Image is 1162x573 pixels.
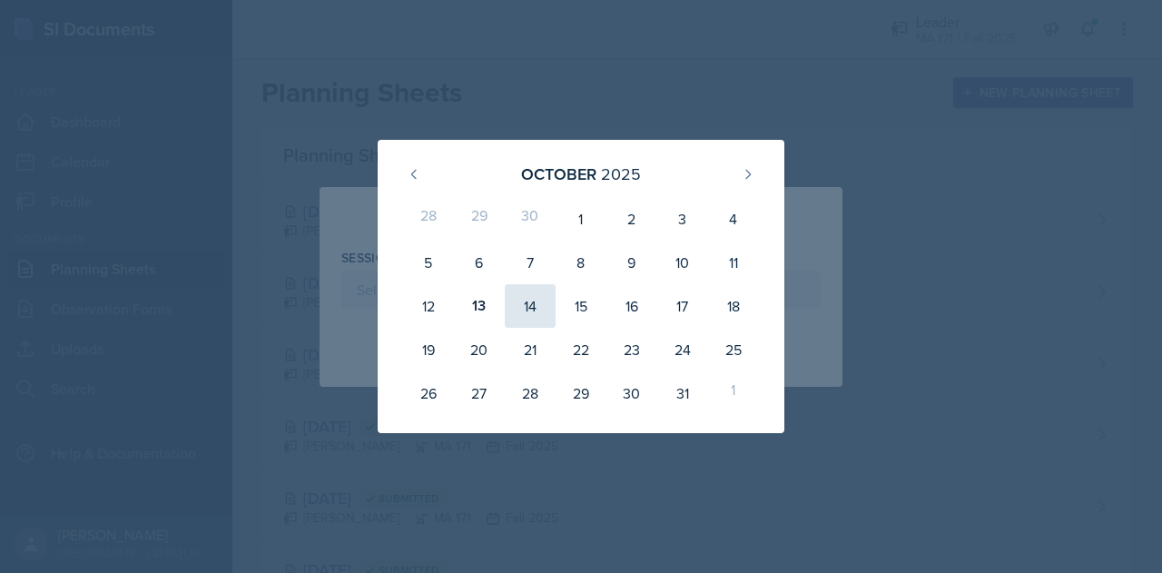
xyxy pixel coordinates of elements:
div: 16 [606,284,657,328]
div: 24 [657,328,708,371]
div: 12 [403,284,454,328]
div: 8 [556,241,606,284]
div: 4 [708,197,759,241]
div: 29 [454,197,505,241]
div: 23 [606,328,657,371]
div: 25 [708,328,759,371]
div: 7 [505,241,556,284]
div: October [521,162,596,186]
div: 30 [606,371,657,415]
div: 28 [403,197,454,241]
div: 21 [505,328,556,371]
div: 15 [556,284,606,328]
div: 13 [454,284,505,328]
div: 1 [708,371,759,415]
div: 26 [403,371,454,415]
div: 17 [657,284,708,328]
div: 18 [708,284,759,328]
div: 6 [454,241,505,284]
div: 3 [657,197,708,241]
div: 29 [556,371,606,415]
div: 30 [505,197,556,241]
div: 27 [454,371,505,415]
div: 22 [556,328,606,371]
div: 20 [454,328,505,371]
div: 14 [505,284,556,328]
div: 2025 [601,162,641,186]
div: 19 [403,328,454,371]
div: 1 [556,197,606,241]
div: 28 [505,371,556,415]
div: 5 [403,241,454,284]
div: 11 [708,241,759,284]
div: 31 [657,371,708,415]
div: 9 [606,241,657,284]
div: 2 [606,197,657,241]
div: 10 [657,241,708,284]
